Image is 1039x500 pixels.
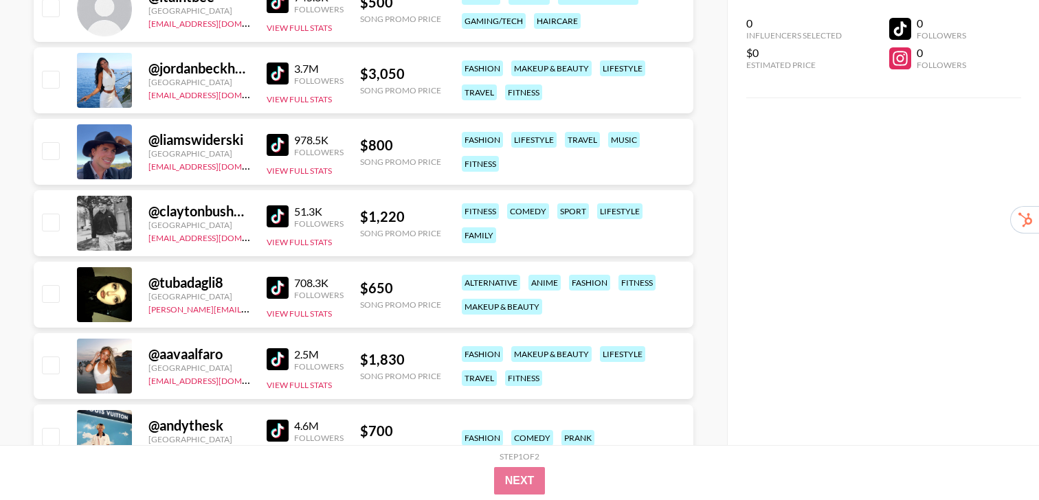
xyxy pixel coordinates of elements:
[148,159,287,172] a: [EMAIL_ADDRESS][DOMAIN_NAME]
[148,434,250,444] div: [GEOGRAPHIC_DATA]
[505,370,542,386] div: fitness
[360,371,441,381] div: Song Promo Price
[148,203,250,220] div: @ claytonbush2000
[294,361,344,372] div: Followers
[360,85,441,95] div: Song Promo Price
[148,363,250,373] div: [GEOGRAPHIC_DATA]
[600,60,645,76] div: lifestyle
[267,308,332,319] button: View Full Stats
[462,275,520,291] div: alternative
[528,275,561,291] div: anime
[267,62,289,84] img: TikTok
[917,60,966,70] div: Followers
[462,156,499,172] div: fitness
[608,132,640,148] div: music
[618,275,656,291] div: fitness
[462,132,503,148] div: fashion
[148,16,287,29] a: [EMAIL_ADDRESS][DOMAIN_NAME]
[462,84,497,100] div: travel
[511,430,553,446] div: comedy
[505,84,542,100] div: fitness
[462,13,526,29] div: gaming/tech
[294,205,344,218] div: 51.3K
[970,431,1023,484] iframe: Drift Widget Chat Controller
[462,346,503,362] div: fashion
[360,351,441,368] div: $ 1,830
[534,13,581,29] div: haircare
[511,346,592,362] div: makeup & beauty
[294,290,344,300] div: Followers
[148,220,250,230] div: [GEOGRAPHIC_DATA]
[507,203,549,219] div: comedy
[565,132,600,148] div: travel
[148,148,250,159] div: [GEOGRAPHIC_DATA]
[267,277,289,299] img: TikTok
[917,16,966,30] div: 0
[511,132,557,148] div: lifestyle
[148,60,250,77] div: @ jordanbeckham_
[500,451,539,462] div: Step 1 of 2
[148,230,287,243] a: [EMAIL_ADDRESS][DOMAIN_NAME]
[597,203,643,219] div: lifestyle
[294,348,344,361] div: 2.5M
[360,65,441,82] div: $ 3,050
[267,348,289,370] img: TikTok
[511,60,592,76] div: makeup & beauty
[148,291,250,302] div: [GEOGRAPHIC_DATA]
[294,218,344,229] div: Followers
[294,133,344,147] div: 978.5K
[746,30,842,41] div: Influencers Selected
[267,380,332,390] button: View Full Stats
[148,302,352,315] a: [PERSON_NAME][EMAIL_ADDRESS][DOMAIN_NAME]
[148,417,250,434] div: @ andythesk
[360,422,441,440] div: $ 700
[462,299,542,315] div: makeup & beauty
[360,442,441,453] div: Song Promo Price
[746,60,842,70] div: Estimated Price
[917,30,966,41] div: Followers
[561,430,594,446] div: prank
[267,23,332,33] button: View Full Stats
[746,46,842,60] div: $0
[294,433,344,443] div: Followers
[294,76,344,86] div: Followers
[360,157,441,167] div: Song Promo Price
[360,280,441,297] div: $ 650
[148,131,250,148] div: @ liamswiderski
[267,94,332,104] button: View Full Stats
[148,77,250,87] div: [GEOGRAPHIC_DATA]
[494,467,546,495] button: Next
[148,5,250,16] div: [GEOGRAPHIC_DATA]
[462,430,503,446] div: fashion
[917,46,966,60] div: 0
[148,274,250,291] div: @ tubadagli8
[462,60,503,76] div: fashion
[267,420,289,442] img: TikTok
[360,228,441,238] div: Song Promo Price
[600,346,645,362] div: lifestyle
[462,370,497,386] div: travel
[569,275,610,291] div: fashion
[294,147,344,157] div: Followers
[294,62,344,76] div: 3.7M
[267,237,332,247] button: View Full Stats
[557,203,589,219] div: sport
[360,299,441,310] div: Song Promo Price
[462,203,499,219] div: fitness
[148,373,287,386] a: [EMAIL_ADDRESS][DOMAIN_NAME]
[360,208,441,225] div: $ 1,220
[462,227,496,243] div: family
[360,14,441,24] div: Song Promo Price
[294,4,344,14] div: Followers
[267,205,289,227] img: TikTok
[148,345,250,363] div: @ aavaalfaro
[294,419,344,433] div: 4.6M
[267,166,332,176] button: View Full Stats
[294,276,344,290] div: 708.3K
[148,87,287,100] a: [EMAIL_ADDRESS][DOMAIN_NAME]
[746,16,842,30] div: 0
[360,137,441,154] div: $ 800
[267,134,289,156] img: TikTok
